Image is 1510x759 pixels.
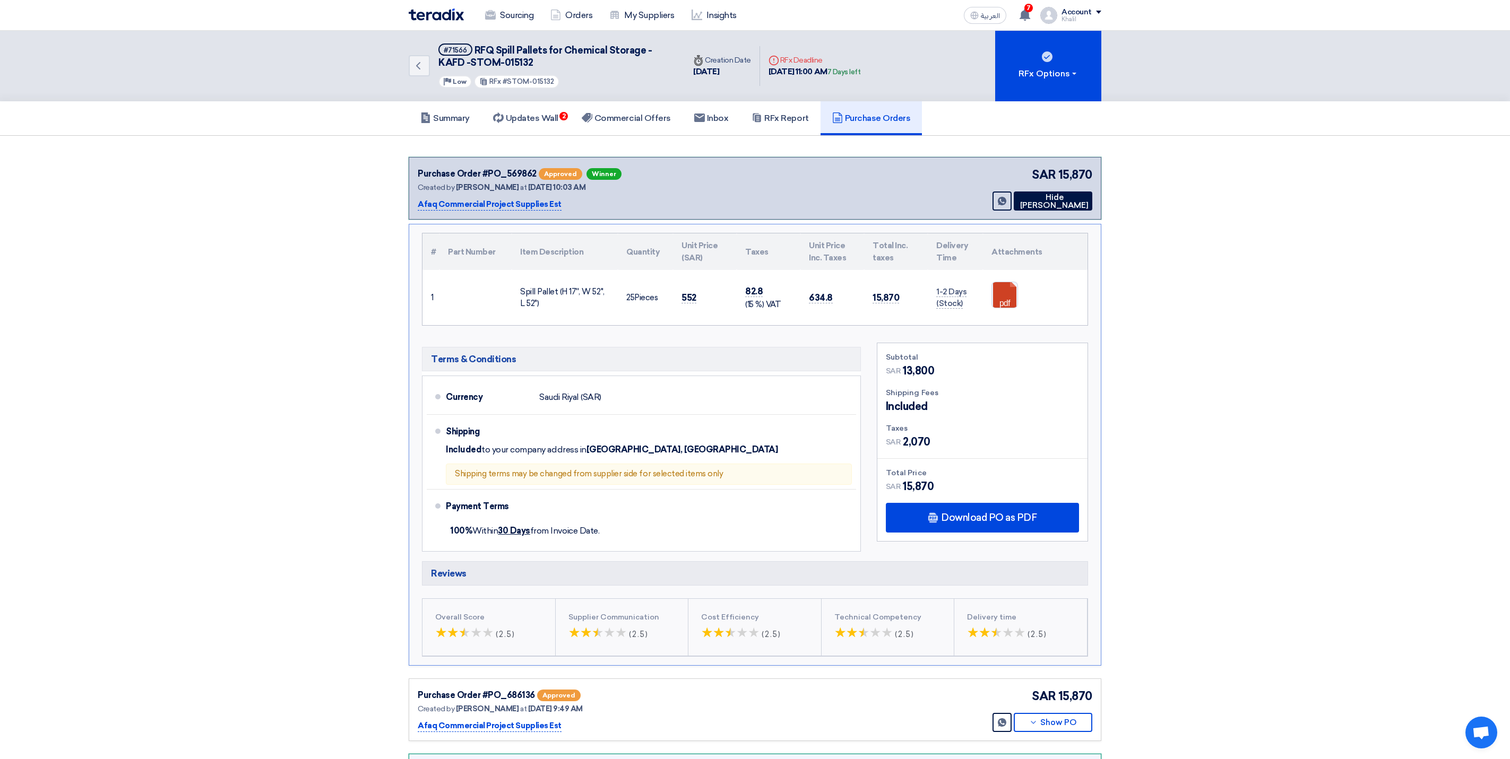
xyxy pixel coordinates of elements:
[447,623,459,643] span: ★
[724,623,736,643] span: ★
[489,77,501,85] span: RFx
[409,8,464,21] img: Teradix logo
[438,45,652,68] span: RFQ Spill Pallets for Chemical Storage - KAFD -STOM-015132
[422,561,1088,586] h5: Reviews
[979,623,990,643] span: ★
[1014,191,1092,211] button: Hide [PERSON_NAME]
[1062,16,1101,22] div: Khalil
[435,612,542,623] div: Overall Score
[435,623,447,643] span: ★
[556,599,688,656] button: Supplier Communication ★★ ★★ ★★ ★★ ★★ (2.5)
[683,4,745,27] a: Insights
[582,113,671,124] h5: Commercial Offers
[1040,7,1057,24] img: profile_test.png
[512,233,618,270] th: Item Description
[528,183,586,192] span: [DATE] 10:03 AM
[858,623,869,643] span: ★
[694,113,729,124] h5: Inbox
[559,112,568,120] span: 2
[1032,687,1056,705] span: SAR
[626,293,634,302] span: 25
[539,168,582,180] span: Approved
[537,690,581,701] span: Approved
[740,101,820,135] a: RFx Report
[1014,623,1025,643] span: ★
[568,612,676,623] div: Supplier Communication
[992,282,1077,346] a: __DRUM_ISPDH_1759041992749.pdf
[967,623,979,643] span: ★
[418,183,454,192] span: Created by
[693,66,751,78] div: [DATE]
[438,43,672,69] h5: RFQ Spill Pallets for Chemical Storage - KAFD -STOM-015132
[482,623,494,643] span: ★
[409,101,481,135] a: Summary
[580,623,592,643] span: ★
[834,623,846,643] span: ★
[990,623,1002,643] span: ★
[1019,67,1078,80] div: RFx Options
[990,623,996,643] span: ★
[1058,166,1092,184] span: 15,870
[496,630,515,639] span: (2.5)
[673,233,737,270] th: Unit Price (SAR)
[762,630,781,639] span: (2.5)
[688,599,821,656] button: Cost Efficiency ★★ ★★ ★★ ★★ ★★ (2.5)
[701,623,713,643] span: ★
[736,623,748,643] span: ★
[1058,687,1092,705] span: 15,870
[737,233,800,270] th: Taxes
[446,494,843,519] div: Payment Terms
[873,292,899,303] span: 15,870
[493,113,558,124] h5: Updates Wall
[481,101,570,135] a: Updates Wall2
[542,4,601,27] a: Orders
[846,623,858,643] span: ★
[748,623,760,643] span: ★
[418,689,535,702] div: Purchase Order #PO_686136
[520,183,527,192] span: at
[418,720,562,732] p: Afaq Commercial Project Supplies Est
[886,365,901,377] span: SAR
[477,4,542,27] a: Sourcing
[936,287,967,309] span: 1-2 Days (Stock)
[592,623,598,643] span: ★
[724,623,730,643] span: ★
[827,67,861,77] div: 7 Days left
[869,623,881,643] span: ★
[586,444,778,455] span: [GEOGRAPHIC_DATA], [GEOGRAPHIC_DATA]
[821,101,922,135] a: Purchase Orders
[800,233,864,270] th: Unit Price Inc. Taxes
[418,168,537,180] div: Purchase Order #PO_569862
[570,101,683,135] a: Commercial Offers
[539,387,601,407] div: Saudi Riyal (SAR)
[422,599,555,656] button: Overall Score ★★ ★★ ★★ ★★ ★★ (2.5)
[592,623,603,643] span: ★
[456,183,519,192] span: [PERSON_NAME]
[681,292,696,303] span: 552
[745,286,763,297] span: 82.8
[1014,713,1092,732] button: Show PO
[446,385,531,410] div: Currency
[601,4,683,27] a: My Suppliers
[713,623,724,643] span: ★
[1028,630,1047,639] span: (2.5)
[903,434,930,450] span: 2,070
[520,704,527,713] span: at
[446,464,852,485] div: Shipping terms may be changed from supplier side for selected items only
[964,7,1006,24] button: العربية
[834,612,942,623] div: Technical Competency
[886,398,928,414] span: Included
[683,101,740,135] a: Inbox
[422,270,439,325] td: 1
[981,12,1000,20] span: العربية
[903,478,934,494] span: 15,870
[941,513,1037,522] span: Download PO as PDF
[603,623,615,643] span: ★
[693,55,751,66] div: Creation Date
[864,233,928,270] th: Total Inc. taxes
